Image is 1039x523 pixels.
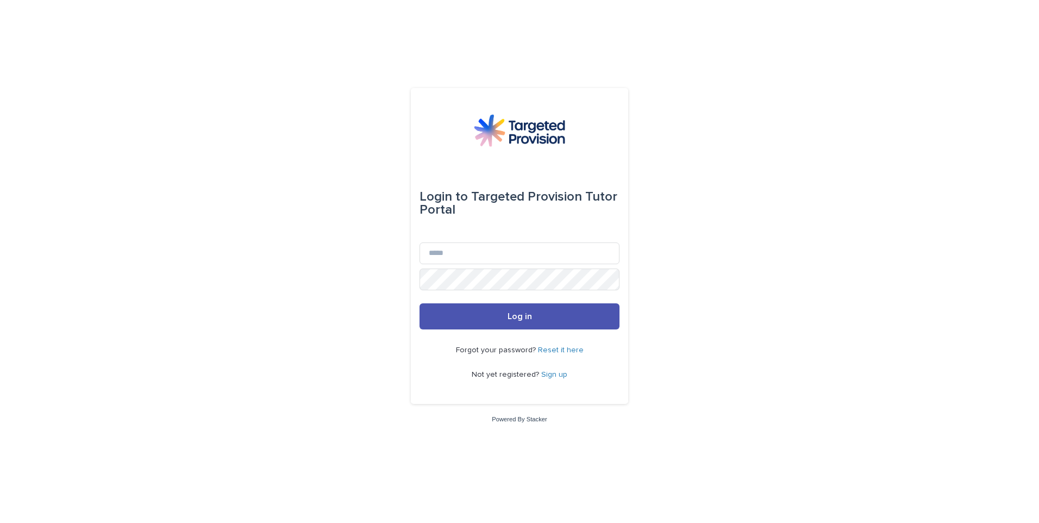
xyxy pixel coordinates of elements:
[508,312,532,321] span: Log in
[541,371,567,378] a: Sign up
[492,416,547,422] a: Powered By Stacker
[472,371,541,378] span: Not yet registered?
[474,114,565,147] img: M5nRWzHhSzIhMunXDL62
[420,303,619,329] button: Log in
[456,346,538,354] span: Forgot your password?
[538,346,584,354] a: Reset it here
[420,190,468,203] span: Login to
[420,182,619,225] div: Targeted Provision Tutor Portal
